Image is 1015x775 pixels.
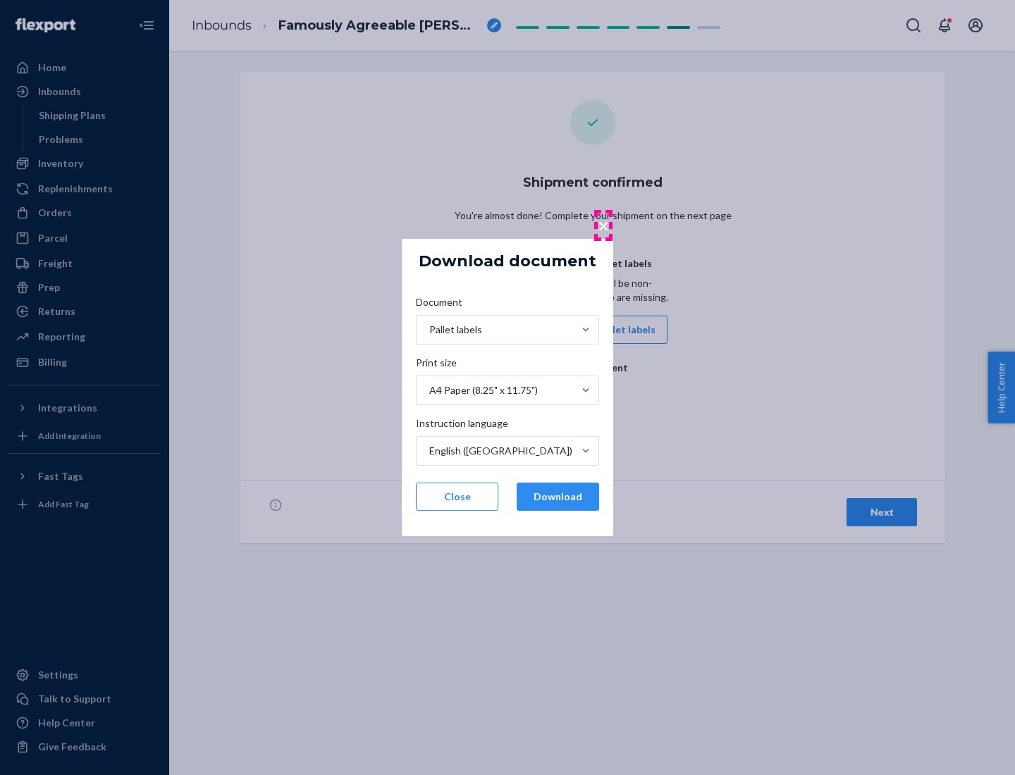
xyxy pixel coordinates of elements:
div: A4 Paper (8.25" x 11.75") [429,383,538,397]
h5: Download document [419,253,596,270]
span: Document [416,295,462,315]
input: Instruction languageEnglish ([GEOGRAPHIC_DATA]) [428,444,429,458]
span: Instruction language [416,416,508,436]
button: Close [416,483,498,511]
div: Pallet labels [429,323,482,337]
span: × [598,213,609,237]
input: Print sizeA4 Paper (8.25" x 11.75") [428,383,429,397]
span: Print size [416,356,457,376]
button: Download [517,483,599,511]
div: English ([GEOGRAPHIC_DATA]) [429,444,572,458]
input: DocumentPallet labels [428,323,429,337]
